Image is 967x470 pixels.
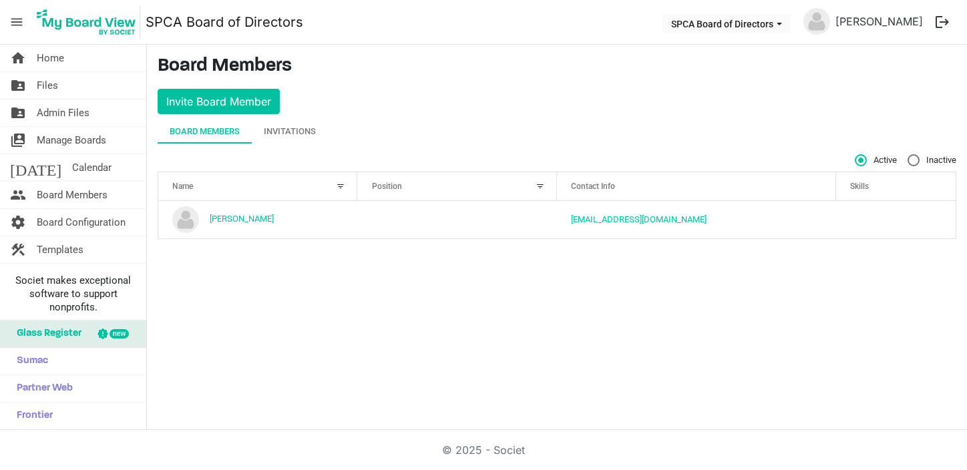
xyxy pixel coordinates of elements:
td: Lana Lang-Nagle is template cell column header Name [158,201,358,238]
span: menu [4,9,29,35]
span: Position [372,182,402,191]
span: Glass Register [10,320,81,347]
div: Invitations [264,125,316,138]
a: My Board View Logo [33,5,146,39]
span: Sumac [10,348,48,375]
span: switch_account [10,127,26,154]
span: Active [855,154,897,166]
span: Files [37,72,58,99]
span: settings [10,209,26,236]
a: © 2025 - Societ [442,443,525,457]
a: [PERSON_NAME] [830,8,928,35]
div: tab-header [158,120,956,144]
span: Calendar [72,154,112,181]
img: My Board View Logo [33,5,140,39]
span: Inactive [908,154,956,166]
span: Manage Boards [37,127,106,154]
button: SPCA Board of Directors dropdownbutton [662,14,791,33]
button: Invite Board Member [158,89,280,114]
span: folder_shared [10,99,26,126]
a: [PERSON_NAME] [210,214,274,224]
span: Board Configuration [37,209,126,236]
td: column header Position [357,201,557,238]
td: is template cell column header Skills [836,201,956,238]
span: [DATE] [10,154,61,181]
a: SPCA Board of Directors [146,9,303,35]
span: Name [172,182,193,191]
span: Skills [850,182,869,191]
button: logout [928,8,956,36]
span: folder_shared [10,72,26,99]
span: Home [37,45,64,71]
img: no-profile-picture.svg [803,8,830,35]
span: Societ makes exceptional software to support nonprofits. [6,274,140,314]
span: Board Members [37,182,108,208]
span: people [10,182,26,208]
div: Board Members [170,125,240,138]
span: construction [10,236,26,263]
span: Contact Info [571,182,615,191]
h3: Board Members [158,55,956,78]
span: Frontier [10,403,53,429]
span: home [10,45,26,71]
td: llang@brantcountyspca.com is template cell column header Contact Info [557,201,836,238]
span: Partner Web [10,375,73,402]
span: Templates [37,236,83,263]
div: new [110,329,129,338]
span: Admin Files [37,99,89,126]
img: no-profile-picture.svg [172,206,199,233]
a: [EMAIL_ADDRESS][DOMAIN_NAME] [571,214,707,224]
